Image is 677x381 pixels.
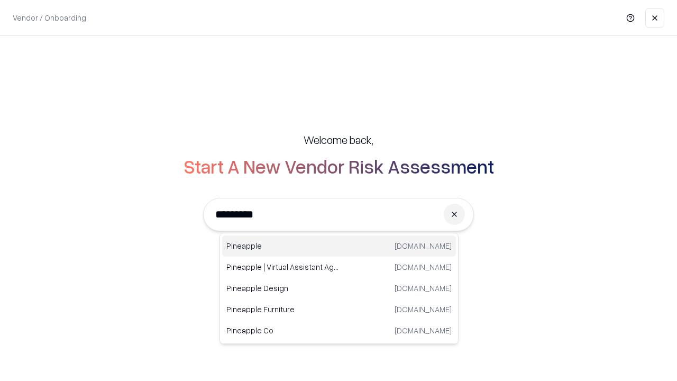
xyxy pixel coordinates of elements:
p: Pineapple | Virtual Assistant Agency [226,261,339,273]
p: Pineapple Co [226,325,339,336]
p: Vendor / Onboarding [13,12,86,23]
p: [DOMAIN_NAME] [395,325,452,336]
p: Pineapple Furniture [226,304,339,315]
p: Pineapple [226,240,339,251]
p: [DOMAIN_NAME] [395,261,452,273]
h2: Start A New Vendor Risk Assessment [184,156,494,177]
p: [DOMAIN_NAME] [395,240,452,251]
div: Suggestions [219,233,459,344]
p: [DOMAIN_NAME] [395,283,452,294]
h5: Welcome back, [304,132,373,147]
p: [DOMAIN_NAME] [395,304,452,315]
p: Pineapple Design [226,283,339,294]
